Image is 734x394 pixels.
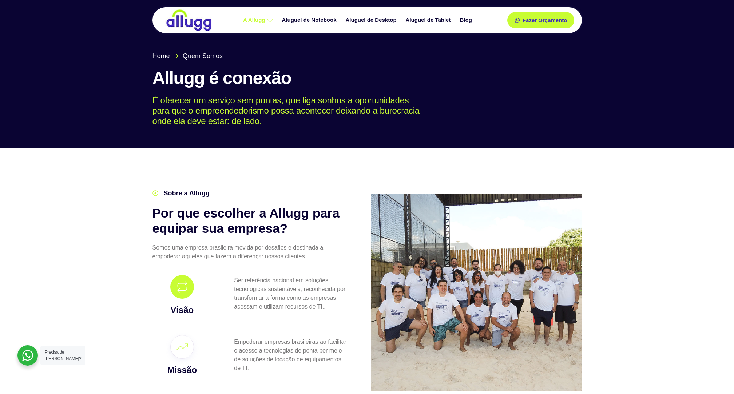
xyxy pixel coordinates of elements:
[324,303,325,310] span: .
[402,14,456,27] a: Aluguel de Tablet
[152,51,170,61] span: Home
[507,12,575,28] a: Fazer Orçamento
[165,9,213,31] img: locação de TI é Allugg
[45,350,81,361] span: Precisa de [PERSON_NAME]?
[181,51,223,61] span: Quem Somos
[152,68,582,88] h1: Allugg é conexão
[234,277,345,310] span: Ser referência nacional em soluções tecnológicas sustentáveis, reconhecida por transformar a form...
[152,95,571,127] p: É oferecer um serviço sem pontas, que liga sonhos a oportunidades para que o empreendedorismo pos...
[239,14,278,27] a: A Allugg
[278,14,342,27] a: Aluguel de Notebook
[154,363,210,377] h3: Missão
[152,243,349,261] p: Somos uma empresa brasileira movida por desafios e destinada a empoderar aqueles que fazem a dife...
[456,14,477,27] a: Blog
[152,206,349,236] h2: Por que escolher a Allugg para equipar sua empresa?
[523,17,567,23] span: Fazer Orçamento
[154,303,210,317] h3: Visão
[342,14,402,27] a: Aluguel de Desktop
[162,188,210,198] span: Sobre a Allugg
[234,339,346,371] span: Empoderar empresas brasileiras ao facilitar o acesso a tecnologias de ponta por meio de soluções ...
